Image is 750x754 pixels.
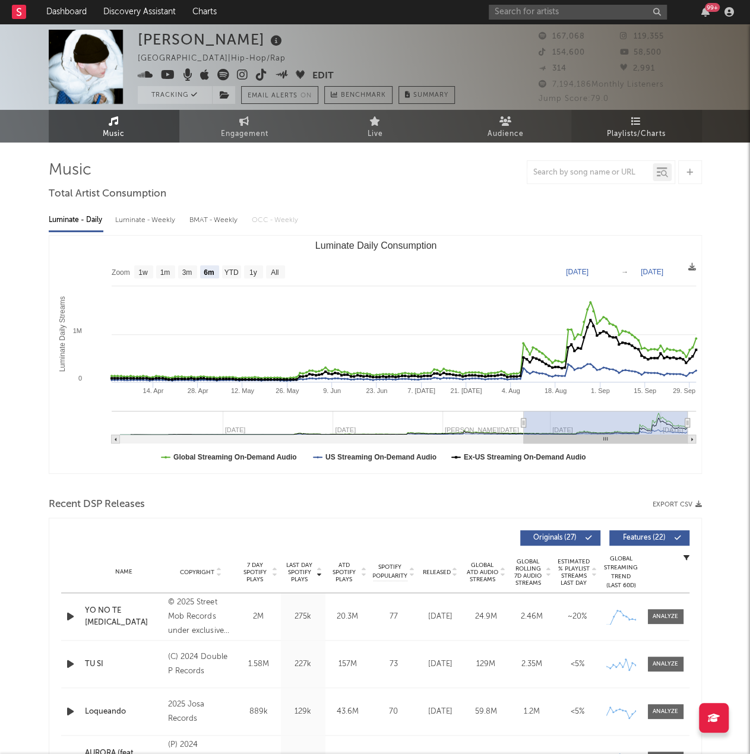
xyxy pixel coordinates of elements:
[168,698,233,726] div: 2025 Josa Records
[558,706,597,718] div: <5%
[221,127,268,141] span: Engagement
[239,658,278,670] div: 1.58M
[189,210,240,230] div: BMAT - Weekly
[112,268,130,277] text: Zoom
[539,95,609,103] span: Jump Score: 79.0
[539,49,585,56] span: 154,600
[607,127,666,141] span: Playlists/Charts
[328,658,367,670] div: 157M
[325,453,436,461] text: US Streaming On-Demand Audio
[512,558,545,587] span: Global Rolling 7D Audio Streams
[300,93,312,99] em: On
[341,88,386,103] span: Benchmark
[271,268,279,277] text: All
[466,562,499,583] span: Global ATD Audio Streams
[558,611,597,623] div: ~ 20 %
[620,33,664,40] span: 119,355
[539,81,664,88] span: 7,194,186 Monthly Listeners
[441,110,571,142] a: Audience
[49,236,702,473] svg: Luminate Daily Consumption
[520,530,600,546] button: Originals(27)
[489,5,667,20] input: Search for artists
[49,187,166,201] span: Total Artist Consumption
[488,127,524,141] span: Audience
[49,210,103,230] div: Luminate - Daily
[701,7,710,17] button: 99+
[160,268,170,277] text: 1m
[239,562,271,583] span: 7 Day Spotify Plays
[512,706,552,718] div: 1.2M
[420,611,460,623] div: [DATE]
[539,65,567,72] span: 314
[241,86,318,104] button: Email AlertsOn
[420,658,460,670] div: [DATE]
[173,453,297,461] text: Global Streaming On-Demand Audio
[512,611,552,623] div: 2.46M
[72,327,81,334] text: 1M
[138,52,299,66] div: [GEOGRAPHIC_DATA] | Hip-Hop/Rap
[672,387,695,394] text: 29. Sep
[590,387,609,394] text: 1. Sep
[324,86,393,104] a: Benchmark
[413,92,448,99] span: Summary
[373,658,414,670] div: 73
[466,658,506,670] div: 129M
[512,658,552,670] div: 2.35M
[368,127,383,141] span: Live
[420,706,460,718] div: [DATE]
[49,110,179,142] a: Music
[373,611,414,623] div: 77
[621,268,628,276] text: →
[372,563,407,581] span: Spotify Popularity
[138,86,212,104] button: Tracking
[558,558,590,587] span: Estimated % Playlist Streams Last Day
[284,658,322,670] div: 227k
[620,65,655,72] span: 2,991
[566,268,588,276] text: [DATE]
[138,268,148,277] text: 1w
[284,562,315,583] span: Last Day Spotify Plays
[276,387,299,394] text: 26. May
[249,268,257,277] text: 1y
[373,706,414,718] div: 70
[58,296,66,372] text: Luminate Daily Streams
[138,30,285,49] div: [PERSON_NAME]
[224,268,238,277] text: YTD
[284,611,322,623] div: 275k
[539,33,585,40] span: 167,068
[528,534,583,541] span: Originals ( 27 )
[284,706,322,718] div: 129k
[230,387,254,394] text: 12. May
[617,534,672,541] span: Features ( 22 )
[323,387,341,394] text: 9. Jun
[705,3,720,12] div: 99 +
[423,569,451,576] span: Released
[239,611,278,623] div: 2M
[85,658,163,670] div: TU SI
[398,86,455,104] button: Summary
[366,387,387,394] text: 23. Jun
[78,375,81,382] text: 0
[328,562,360,583] span: ATD Spotify Plays
[634,387,656,394] text: 15. Sep
[571,110,702,142] a: Playlists/Charts
[315,240,436,251] text: Luminate Daily Consumption
[103,127,125,141] span: Music
[312,69,334,84] button: Edit
[182,268,192,277] text: 3m
[85,568,163,576] div: Name
[85,706,163,718] div: Loqueando
[558,658,597,670] div: <5%
[239,706,278,718] div: 889k
[85,605,163,628] a: YO NO TE [MEDICAL_DATA]
[187,387,208,394] text: 28. Apr
[450,387,482,394] text: 21. [DATE]
[310,110,441,142] a: Live
[609,530,689,546] button: Features(22)
[407,387,435,394] text: 7. [DATE]
[168,595,233,638] div: © 2025 Street Mob Records under exclusive license to [PERSON_NAME] Music Latina Inc.
[544,387,566,394] text: 18. Aug
[49,498,145,512] span: Recent DSP Releases
[179,110,310,142] a: Engagement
